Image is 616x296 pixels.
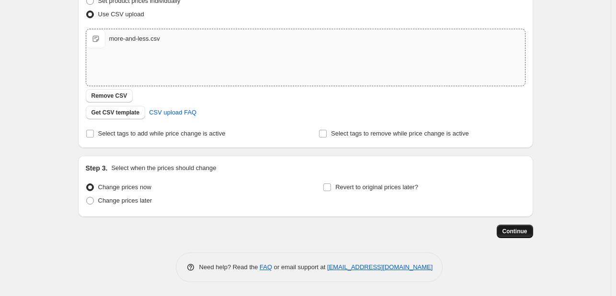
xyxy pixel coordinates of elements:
[86,89,133,102] button: Remove CSV
[86,106,146,119] button: Get CSV template
[260,263,272,271] a: FAQ
[91,109,140,116] span: Get CSV template
[91,92,127,100] span: Remove CSV
[98,130,226,137] span: Select tags to add while price change is active
[497,225,533,238] button: Continue
[98,183,151,191] span: Change prices now
[111,163,216,173] p: Select when the prices should change
[143,105,202,120] a: CSV upload FAQ
[335,183,418,191] span: Revert to original prices later?
[98,197,152,204] span: Change prices later
[98,11,144,18] span: Use CSV upload
[331,130,469,137] span: Select tags to remove while price change is active
[272,263,327,271] span: or email support at
[502,228,527,235] span: Continue
[149,108,196,117] span: CSV upload FAQ
[86,163,108,173] h2: Step 3.
[109,34,160,44] div: more-and-less.csv
[199,263,260,271] span: Need help? Read the
[327,263,433,271] a: [EMAIL_ADDRESS][DOMAIN_NAME]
